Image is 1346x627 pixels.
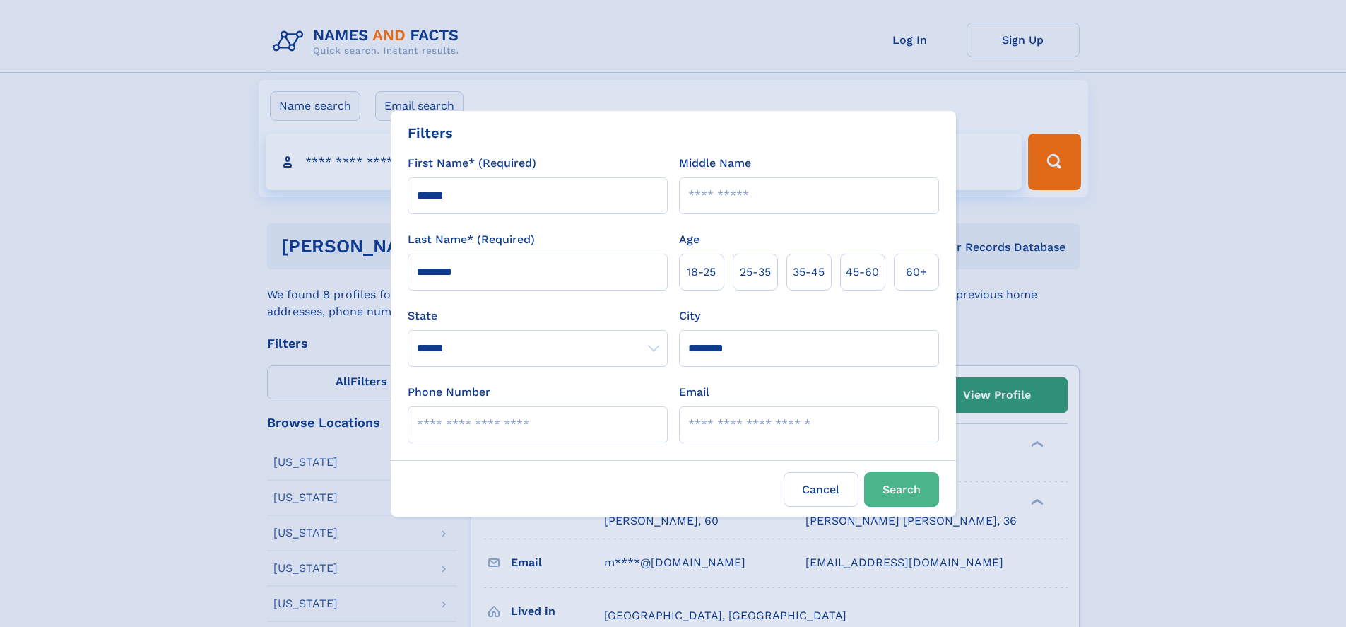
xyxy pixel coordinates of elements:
span: 18‑25 [687,264,716,281]
span: 60+ [906,264,927,281]
label: Last Name* (Required) [408,231,535,248]
span: 35‑45 [793,264,825,281]
label: Cancel [784,472,858,507]
div: Filters [408,122,453,143]
label: First Name* (Required) [408,155,536,172]
span: 45‑60 [846,264,879,281]
label: City [679,307,700,324]
button: Search [864,472,939,507]
label: Age [679,231,699,248]
span: 25‑35 [740,264,771,281]
label: Email [679,384,709,401]
label: Phone Number [408,384,490,401]
label: Middle Name [679,155,751,172]
label: State [408,307,668,324]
